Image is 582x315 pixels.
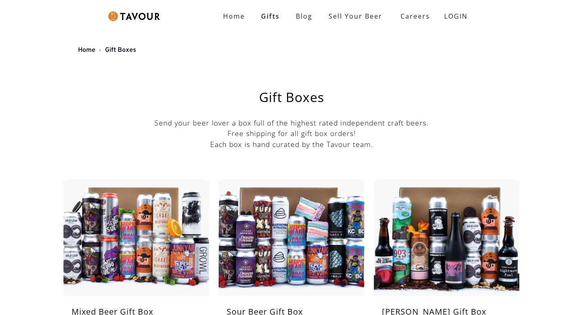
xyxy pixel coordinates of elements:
a: Home [215,8,253,24]
a: LOGIN [436,8,476,24]
strong: Home [223,12,245,21]
a: Sell Your Beer [321,8,390,24]
h1: Gift Boxes [84,91,499,104]
a: Home [78,46,95,54]
a: Gifts [253,8,288,24]
a: Gift Boxes [105,46,136,54]
a: Blog [288,8,321,24]
p: Send your beer lover a box full of the highest rated independent craft beers. Free shipping for a... [63,117,519,149]
strong: Careers [401,8,430,24]
a: Careers [390,5,436,28]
